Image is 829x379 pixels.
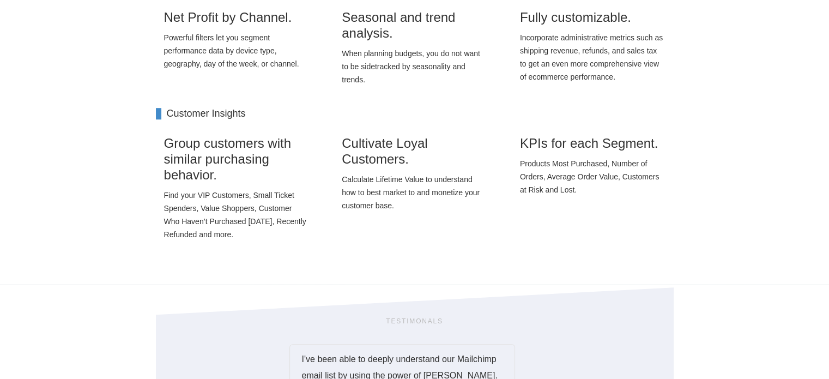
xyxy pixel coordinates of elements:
[520,10,665,26] h3: Fully customizable.
[164,10,310,26] h3: Net Profit by Channel.
[520,31,665,83] p: Incorporate administrative metrics such as shipping revenue, refunds, and sales tax to get an eve...
[164,31,310,70] p: Powerful filters let you segment performance data by device type, geography, day of the week, or ...
[285,317,544,325] h6: Testimonals
[342,47,487,86] p: When planning budgets, you do not want to be sidetracked by seasonality and trends.
[164,136,310,183] h3: Group customers with similar purchasing behavior.
[342,10,487,41] h3: Seasonal and trend analysis.
[342,173,487,212] p: Calculate Lifetime Value to understand how to best market to and monetize your customer base.
[774,324,816,366] iframe: Drift Widget Chat Controller
[156,108,674,120] h4: Customer Insights
[164,189,310,241] p: Find your VIP Customers, Small Ticket Spenders, Value Shoppers, Customer Who Haven’t Purchased [D...
[520,136,665,152] h3: KPIs for each Segment.
[342,136,487,167] h3: Cultivate Loyal Customers.
[520,157,665,196] p: Products Most Purchased, Number of Orders, Average Order Value, Customers at Risk and Lost.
